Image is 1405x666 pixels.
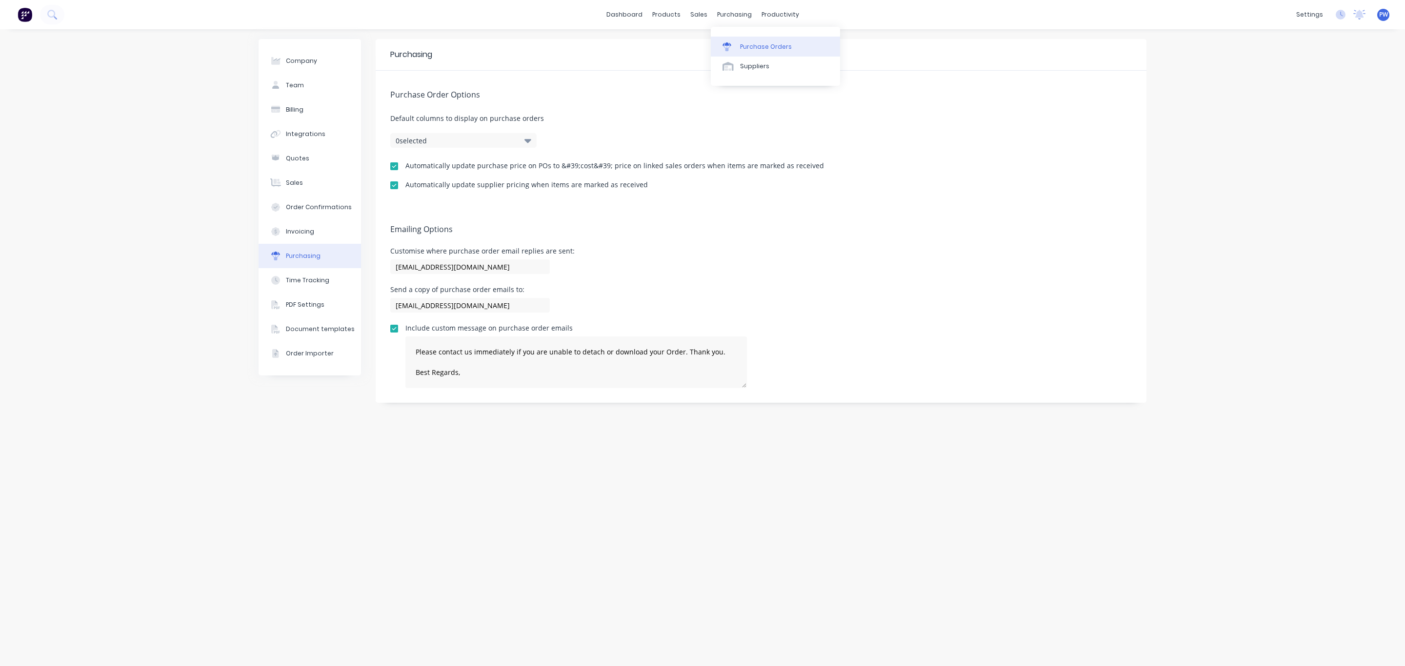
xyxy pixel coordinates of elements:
[259,122,361,146] button: Integrations
[286,276,329,285] div: Time Tracking
[259,244,361,268] button: Purchasing
[647,7,685,22] div: products
[286,227,314,236] div: Invoicing
[711,57,840,76] a: Suppliers
[740,62,769,71] div: Suppliers
[259,268,361,293] button: Time Tracking
[1291,7,1328,22] div: settings
[18,7,32,22] img: Factory
[712,7,757,22] div: purchasing
[259,219,361,244] button: Invoicing
[390,113,1132,123] span: Default columns to display on purchase orders
[602,7,647,22] a: dashboard
[259,195,361,219] button: Order Confirmations
[740,42,792,51] div: Purchase Orders
[259,293,361,317] button: PDF Settings
[259,317,361,341] button: Document templates
[757,7,804,22] div: productivity
[286,325,355,333] div: Document templates
[286,178,303,187] div: Sales
[390,248,575,255] div: Customise where purchase order email replies are sent:
[390,225,1132,234] h5: Emailing Options
[286,252,321,260] div: Purchasing
[259,98,361,122] button: Billing
[286,57,317,65] div: Company
[286,130,325,138] div: Integrations
[259,341,361,366] button: Order Importer
[1379,10,1388,19] span: PW
[286,81,304,90] div: Team
[259,171,361,195] button: Sales
[405,325,573,332] div: Include custom message on purchase order emails
[390,133,537,148] button: 0selected
[286,105,303,114] div: Billing
[259,73,361,98] button: Team
[405,336,747,388] textarea: Please contact us immediately if you are unable to detach or download your Order. Thank you. Best...
[390,90,1132,99] h5: Purchase Order Options
[286,154,309,163] div: Quotes
[405,181,648,188] div: Automatically update supplier pricing when items are marked as received
[405,162,824,169] div: Automatically update purchase price on POs to &#39;cost&#39; price on linked sales orders when it...
[286,203,352,212] div: Order Confirmations
[286,349,334,358] div: Order Importer
[390,49,432,60] div: Purchasing
[685,7,712,22] div: sales
[390,286,550,293] div: Send a copy of purchase order emails to:
[711,37,840,56] a: Purchase Orders
[259,49,361,73] button: Company
[286,300,324,309] div: PDF Settings
[259,146,361,171] button: Quotes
